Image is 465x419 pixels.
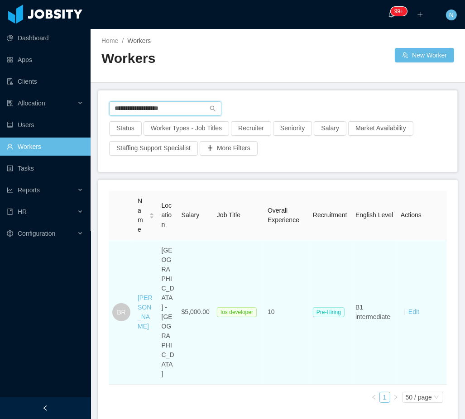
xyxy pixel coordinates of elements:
span: Workers [127,37,151,44]
button: icon: plusMore Filters [200,141,258,156]
td: 10 [264,240,309,385]
div: 50 / page [406,392,432,402]
i: icon: solution [7,100,13,106]
span: Reports [18,186,40,194]
i: icon: bell [388,11,394,18]
i: icon: right [393,395,398,400]
button: Status [109,121,142,136]
li: Previous Page [369,392,379,403]
i: icon: line-chart [7,187,13,193]
i: icon: caret-down [149,215,154,218]
a: icon: userWorkers [7,138,83,156]
td: B1 intermediate [352,240,397,385]
i: icon: left [371,395,377,400]
a: icon: pie-chartDashboard [7,29,83,47]
button: icon: usergroup-addNew Worker [395,48,454,62]
span: Job Title [217,211,240,219]
button: Salary [314,121,346,136]
span: Actions [401,211,422,219]
button: Market Availability [348,121,413,136]
span: Ios developer [217,307,257,317]
span: Configuration [18,230,55,237]
i: icon: setting [7,230,13,237]
h2: Workers [101,49,278,68]
button: Staffing Support Specialist [109,141,198,156]
a: icon: appstoreApps [7,51,83,69]
span: Salary [182,211,200,219]
li: Next Page [390,392,401,403]
i: icon: search [210,105,216,112]
button: Seniority [273,121,312,136]
span: BR [117,303,125,321]
span: Overall Experience [268,207,299,224]
span: Recruitment [313,211,347,219]
a: icon: auditClients [7,72,83,90]
span: Allocation [18,100,45,107]
a: icon: profileTasks [7,159,83,177]
span: N [449,10,454,20]
span: HR [18,208,27,215]
div: Sort [149,211,154,218]
span: Name [138,196,145,234]
a: 1 [380,392,390,402]
sup: 1650 [391,7,407,16]
a: [PERSON_NAME] [138,294,153,330]
span: English Level [355,211,393,219]
a: Edit [408,308,419,315]
a: Home [101,37,118,44]
i: icon: plus [417,11,423,18]
i: icon: caret-up [149,212,154,214]
a: Pre-Hiring [313,308,348,315]
li: 1 [379,392,390,403]
button: Worker Types - Job Titles [144,121,229,136]
span: / [122,37,124,44]
span: Pre-Hiring [313,307,345,317]
i: icon: down [434,395,439,401]
a: icon: robotUsers [7,116,83,134]
span: Location [162,202,172,228]
span: $5,000.00 [182,308,210,315]
i: icon: book [7,209,13,215]
button: Recruiter [231,121,271,136]
td: [GEOGRAPHIC_DATA] - [GEOGRAPHIC_DATA] [158,240,178,385]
